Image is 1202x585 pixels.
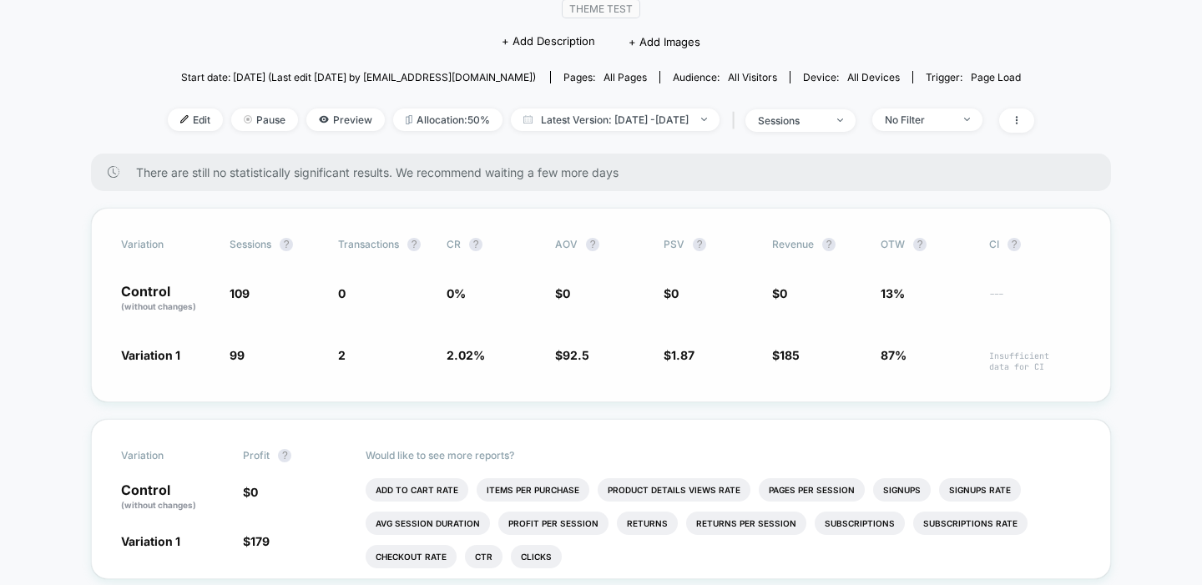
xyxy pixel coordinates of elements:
[511,108,720,131] span: Latest Version: [DATE] - [DATE]
[759,478,865,502] li: Pages Per Session
[121,285,213,313] p: Control
[671,348,694,362] span: 1.87
[447,348,485,362] span: 2.02 %
[971,71,1021,83] span: Page Load
[469,238,482,251] button: ?
[629,35,700,48] span: + Add Images
[673,71,777,83] div: Audience:
[243,534,270,548] span: $
[693,238,706,251] button: ?
[250,534,270,548] span: 179
[121,348,180,362] span: Variation 1
[393,108,503,131] span: Allocation: 50%
[555,348,589,362] span: $
[664,348,694,362] span: $
[617,512,678,535] li: Returns
[913,512,1028,535] li: Subscriptions Rate
[881,348,907,362] span: 87%
[885,113,952,126] div: No Filter
[406,115,412,124] img: rebalance
[758,114,825,127] div: sessions
[563,286,570,300] span: 0
[407,238,421,251] button: ?
[664,286,679,300] span: $
[121,238,213,251] span: Variation
[498,512,609,535] li: Profit Per Session
[790,71,912,83] span: Device:
[338,286,346,300] span: 0
[338,238,399,250] span: Transactions
[231,108,298,131] span: Pause
[121,301,196,311] span: (without changes)
[244,115,252,124] img: end
[447,286,466,300] span: 0 %
[121,483,226,512] p: Control
[306,108,385,131] span: Preview
[939,478,1021,502] li: Signups Rate
[728,108,745,133] span: |
[180,115,189,124] img: edit
[664,238,684,250] span: PSV
[847,71,900,83] span: all devices
[780,348,800,362] span: 185
[822,238,836,251] button: ?
[1008,238,1021,251] button: ?
[366,545,457,568] li: Checkout Rate
[366,478,468,502] li: Add To Cart Rate
[243,449,270,461] span: Profit
[728,71,777,83] span: All Visitors
[121,534,180,548] span: Variation 1
[598,478,750,502] li: Product Details Views Rate
[772,348,800,362] span: $
[772,286,787,300] span: $
[964,118,970,121] img: end
[278,449,291,462] button: ?
[815,512,905,535] li: Subscriptions
[181,71,536,83] span: Start date: [DATE] (Last edit [DATE] by [EMAIL_ADDRESS][DOMAIN_NAME])
[881,286,905,300] span: 13%
[913,238,927,251] button: ?
[136,165,1078,179] span: There are still no statistically significant results. We recommend waiting a few more days
[366,449,1082,461] p: Would like to see more reports?
[465,545,503,568] li: Ctr
[121,449,213,462] span: Variation
[250,485,258,499] span: 0
[121,500,196,510] span: (without changes)
[989,350,1081,372] span: Insufficient data for CI
[926,71,1021,83] div: Trigger:
[563,348,589,362] span: 92.5
[873,478,931,502] li: Signups
[555,286,570,300] span: $
[447,238,461,250] span: CR
[555,238,578,250] span: AOV
[168,108,223,131] span: Edit
[772,238,814,250] span: Revenue
[563,71,647,83] div: Pages:
[230,238,271,250] span: Sessions
[989,289,1081,313] span: ---
[586,238,599,251] button: ?
[338,348,346,362] span: 2
[230,286,250,300] span: 109
[280,238,293,251] button: ?
[502,33,595,50] span: + Add Description
[366,512,490,535] li: Avg Session Duration
[671,286,679,300] span: 0
[780,286,787,300] span: 0
[523,115,533,124] img: calendar
[511,545,562,568] li: Clicks
[686,512,806,535] li: Returns Per Session
[243,485,258,499] span: $
[230,348,245,362] span: 99
[837,119,843,122] img: end
[989,238,1081,251] span: CI
[881,238,972,251] span: OTW
[477,478,589,502] li: Items Per Purchase
[604,71,647,83] span: all pages
[701,118,707,121] img: end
